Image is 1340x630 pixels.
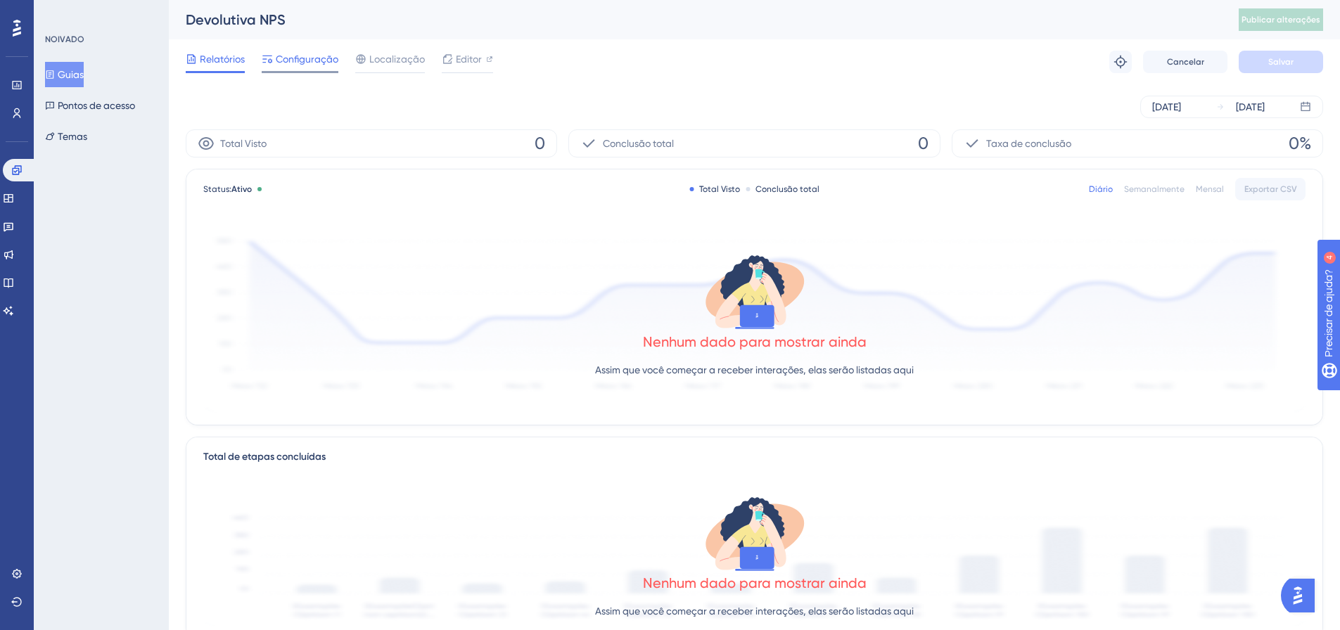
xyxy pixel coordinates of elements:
[1281,574,1323,617] iframe: Iniciador do Assistente de IA do UserGuiding
[603,138,674,149] font: Conclusão total
[918,134,929,153] font: 0
[1236,101,1265,112] font: [DATE]
[1152,101,1181,112] font: [DATE]
[1235,178,1306,200] button: Exportar CSV
[535,134,545,153] font: 0
[1196,184,1224,194] font: Mensal
[58,100,135,111] font: Pontos de acesso
[1239,8,1323,31] button: Publicar alterações
[45,124,87,149] button: Temas
[595,605,914,617] font: Assim que você começar a receber interações, elas serão listadas aqui
[369,53,425,65] font: Localização
[643,333,867,350] font: Nenhum dado para mostrar ainda
[276,53,338,65] font: Configuração
[200,53,245,65] font: Relatórios
[986,138,1071,149] font: Taxa de conclusão
[45,93,135,118] button: Pontos de acesso
[33,6,121,17] font: Precisar de ajuda?
[203,451,326,463] font: Total de etapas concluídas
[456,53,482,65] font: Editor
[1124,184,1185,194] font: Semanalmente
[45,34,84,44] font: NOIVADO
[45,62,84,87] button: Guias
[186,11,286,28] font: Devolutiva NPS
[1244,184,1297,194] font: Exportar CSV
[203,184,231,194] font: Status:
[220,138,267,149] font: Total Visto
[1143,51,1227,73] button: Cancelar
[1089,184,1113,194] font: Diário
[1239,51,1323,73] button: Salvar
[1268,57,1294,67] font: Salvar
[131,8,135,16] font: 4
[595,364,914,375] font: Assim que você começar a receber interações, elas serão listadas aqui
[58,131,87,142] font: Temas
[1289,134,1311,153] font: 0%
[231,184,252,194] font: Ativo
[699,184,740,194] font: Total Visto
[58,69,84,80] font: Guias
[643,574,867,591] font: Nenhum dado para mostrar ainda
[1167,57,1204,67] font: Cancelar
[755,184,819,194] font: Conclusão total
[1242,15,1320,25] font: Publicar alterações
